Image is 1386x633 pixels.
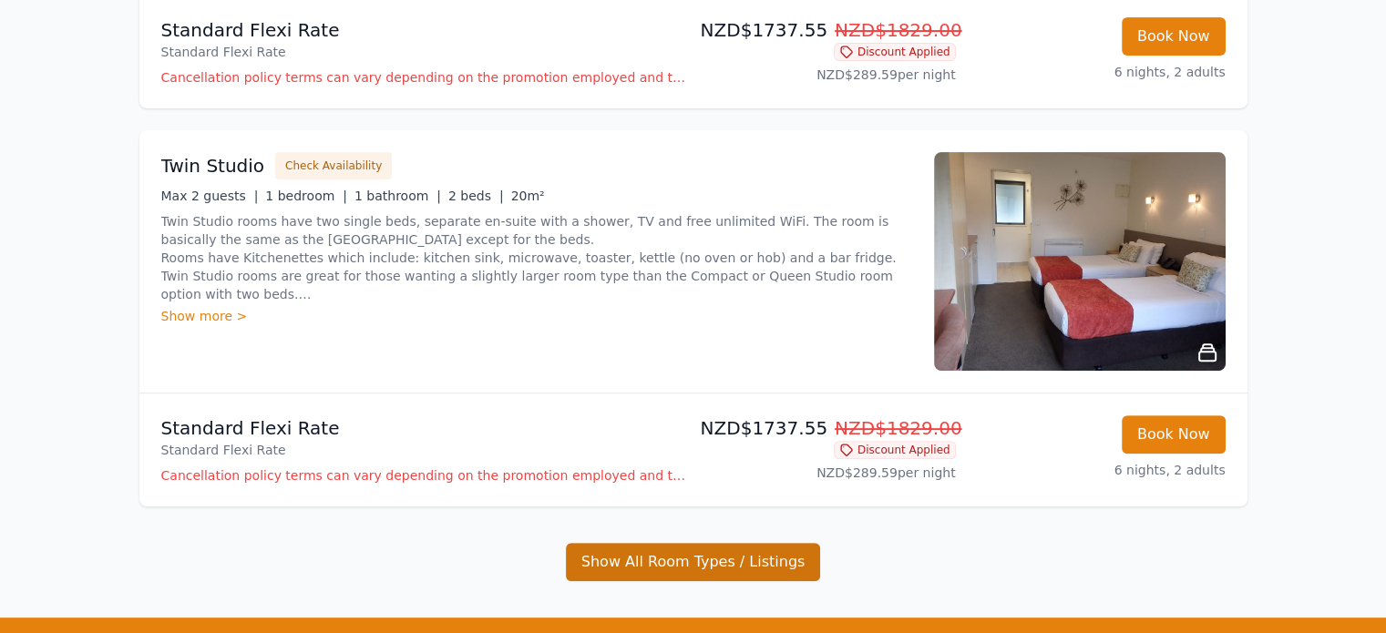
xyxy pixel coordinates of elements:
span: NZD$1829.00 [835,19,962,41]
span: 20m² [511,189,545,203]
p: Cancellation policy terms can vary depending on the promotion employed and the time of stay of th... [161,68,686,87]
span: 2 beds | [448,189,504,203]
p: NZD$1737.55 [701,415,956,441]
p: Twin Studio rooms have two single beds, separate en-suite with a shower, TV and free unlimited Wi... [161,212,912,303]
span: Discount Applied [834,441,956,459]
button: Book Now [1122,17,1226,56]
p: Cancellation policy terms can vary depending on the promotion employed and the time of stay of th... [161,466,686,485]
div: Show more > [161,307,912,325]
p: NZD$289.59 per night [701,66,956,84]
p: Standard Flexi Rate [161,415,686,441]
p: 6 nights, 2 adults [970,461,1226,479]
span: Max 2 guests | [161,189,259,203]
p: NZD$1737.55 [701,17,956,43]
button: Show All Room Types / Listings [566,543,821,581]
p: Standard Flexi Rate [161,43,686,61]
p: 6 nights, 2 adults [970,63,1226,81]
h3: Twin Studio [161,153,265,179]
p: Standard Flexi Rate [161,441,686,459]
p: NZD$289.59 per night [701,464,956,482]
span: NZD$1829.00 [835,417,962,439]
span: 1 bathroom | [354,189,441,203]
p: Standard Flexi Rate [161,17,686,43]
button: Book Now [1122,415,1226,454]
button: Check Availability [275,152,392,179]
span: Discount Applied [834,43,956,61]
span: 1 bedroom | [265,189,347,203]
